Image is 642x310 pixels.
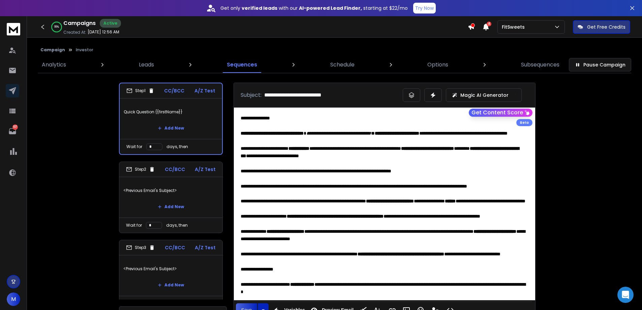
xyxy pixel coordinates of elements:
p: CC/BCC [165,244,185,251]
p: CC/BCC [165,166,185,173]
strong: AI-powered Lead Finder, [299,5,362,11]
p: FitSweets [502,24,527,30]
p: Get only with our starting at $22/mo [220,5,408,11]
p: <Previous Email's Subject> [123,181,218,200]
p: 99 % [54,25,59,29]
a: Sequences [223,57,261,73]
a: Schedule [326,57,359,73]
p: Get Free Credits [587,24,625,30]
strong: verified leads [242,5,277,11]
h1: Campaigns [63,19,96,27]
div: Beta [516,119,532,126]
p: Try Now [415,5,434,11]
p: 107 [12,124,18,130]
button: Add New [152,278,189,292]
p: [DATE] 12:56 AM [88,29,119,35]
button: Add New [152,200,189,214]
div: Step 3 [126,245,155,251]
p: Subsequences [521,61,559,69]
p: Quick Question {{firstName}} [124,103,218,121]
p: A/Z Test [195,244,216,251]
p: Options [427,61,448,69]
button: Magic AI Generator [446,88,522,102]
p: Subject: [241,91,262,99]
p: Analytics [42,61,66,69]
div: Open Intercom Messenger [617,287,634,303]
p: Wait for [126,144,142,149]
button: M [7,292,20,306]
p: Investor [76,47,93,53]
p: Sequences [227,61,257,69]
span: 4 [487,22,491,26]
button: Add New [152,121,189,135]
li: Step1CC/BCCA/Z TestQuick Question {{firstName}}Add NewWait fordays, then [119,83,223,155]
div: Step 2 [126,166,155,172]
p: A/Z Test [195,166,216,173]
button: Try Now [413,3,436,13]
img: logo [7,23,20,35]
a: Subsequences [517,57,563,73]
p: Magic AI Generator [460,92,509,98]
div: Step 1 [126,88,154,94]
button: Get Content Score [469,109,532,117]
div: Active [100,19,121,28]
button: Campaign [40,47,65,53]
p: Leads [139,61,154,69]
p: Created At: [63,30,86,35]
p: Schedule [330,61,355,69]
p: days, then [166,223,188,228]
p: <Previous Email's Subject> [123,259,218,278]
a: Leads [135,57,158,73]
p: days, then [166,144,188,149]
p: A/Z Test [194,87,215,94]
p: Wait for [126,223,142,228]
button: Get Free Credits [573,20,630,34]
a: Options [423,57,452,73]
a: Analytics [38,57,70,73]
li: Step2CC/BCCA/Z Test<Previous Email's Subject>Add NewWait fordays, then [119,162,223,233]
button: Pause Campaign [569,58,631,72]
p: CC/BCC [164,87,184,94]
a: 107 [6,124,19,138]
